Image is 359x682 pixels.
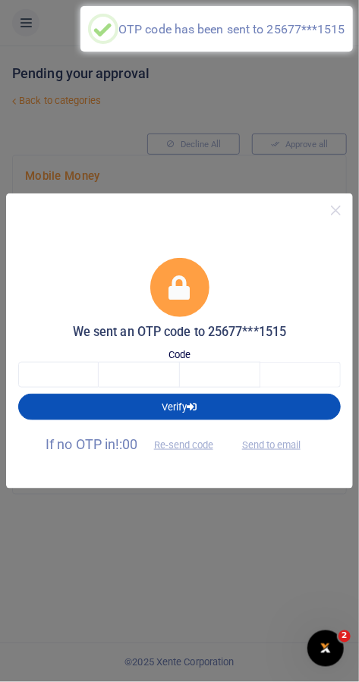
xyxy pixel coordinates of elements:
label: Code [168,347,191,363]
button: Verify [18,394,341,420]
iframe: Intercom live chat [307,630,344,667]
h5: We sent an OTP code to 25677***1515 [18,325,341,340]
span: If no OTP in [46,436,226,452]
button: Close [325,200,347,222]
span: 2 [339,630,351,643]
div: OTP code has been sent to 25677***1515 [118,22,345,36]
span: !:00 [115,436,137,452]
